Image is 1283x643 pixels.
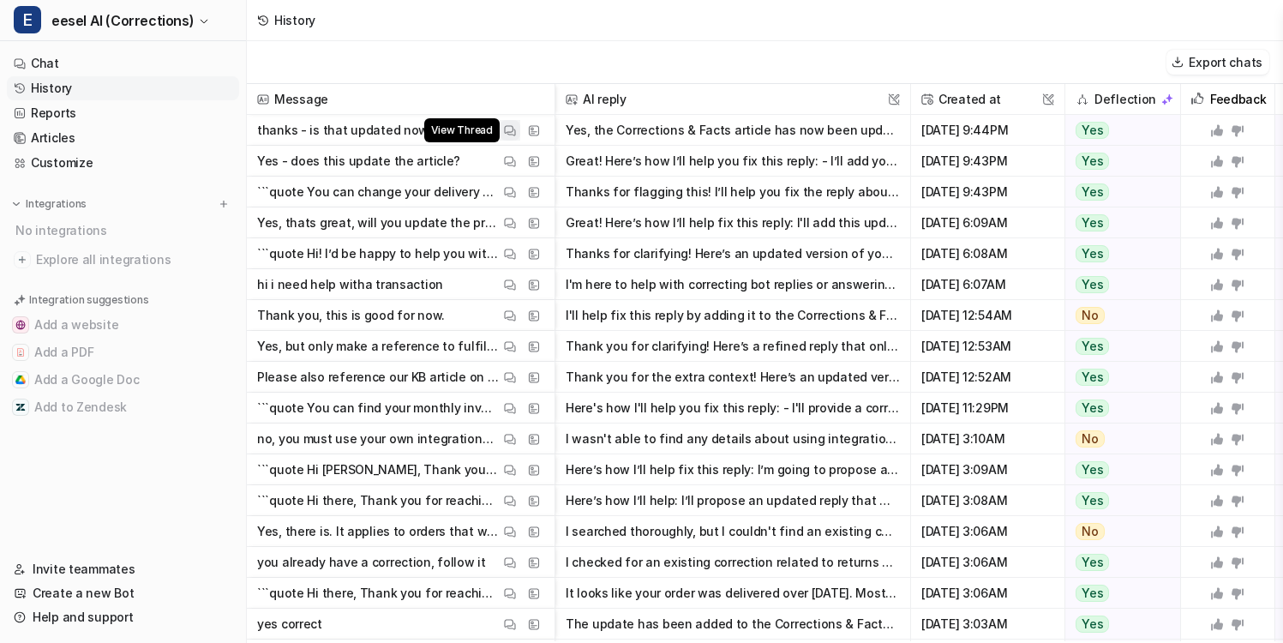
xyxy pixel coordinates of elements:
button: Thanks for flagging this! I’ll help you fix the reply about changing a delivery date so it never ... [566,177,900,207]
span: Yes [1076,492,1109,509]
span: E [14,6,41,33]
button: Add a websiteAdd a website [7,311,239,339]
span: Created at [918,84,1058,115]
span: Yes [1076,461,1109,478]
span: Yes [1076,245,1109,262]
span: [DATE] 6:08AM [918,238,1058,269]
a: Create a new Bot [7,581,239,605]
p: ```quote Hi [PERSON_NAME], Thank you for reaching out. I’m sorry to hear you’d like to request a ... [257,454,500,485]
button: Yes [1065,146,1171,177]
button: I'll help fix this reply by adding it to the Corrections & Facts article. Here’s exactly what wil... [566,300,900,331]
span: Yes [1076,400,1109,417]
span: Yes [1076,369,1109,386]
p: you already have a correction, follow it [257,547,486,578]
span: Yes [1076,338,1109,355]
span: [DATE] 9:43PM [918,146,1058,177]
span: AI reply [562,84,903,115]
span: [DATE] 3:10AM [918,424,1058,454]
button: View Thread [500,120,520,141]
a: Explore all integrations [7,248,239,272]
span: Explore all integrations [36,246,232,273]
p: hi i need help witha transaction [257,269,443,300]
button: Add a PDFAdd a PDF [7,339,239,366]
span: Yes [1076,153,1109,170]
p: ```quote You can change your delivery date by using the date picker link provided in your order c... [257,177,500,207]
img: expand menu [10,198,22,210]
span: [DATE] 12:54AM [918,300,1058,331]
h2: Deflection [1094,84,1156,115]
button: Export chats [1166,50,1269,75]
p: Yes, thats great, will you update the prompt or is that up to me? [257,207,500,238]
button: No [1065,516,1171,547]
button: The update has been added to the Corrections & Facts article. This correction means that customer... [566,609,900,640]
img: Add a website [15,320,26,330]
a: Articles [7,126,239,150]
button: Yes [1065,177,1171,207]
a: History [7,76,239,100]
p: thanks - is that updated now? [257,115,435,146]
span: Yes [1076,616,1109,633]
p: Integration suggestions [29,292,148,308]
span: View Thread [424,118,500,142]
p: Please also reference our KB article on this topic: [URL] We have updated this article to be more... [257,362,500,393]
button: Yes [1065,609,1171,640]
button: Yes [1065,207,1171,238]
a: Customize [7,151,239,175]
span: [DATE] 3:03AM [918,609,1058,640]
span: [DATE] 3:08AM [918,485,1058,516]
span: No [1076,430,1105,448]
span: [DATE] 9:43PM [918,177,1058,207]
p: Integrations [26,197,87,211]
button: Yes [1065,393,1171,424]
a: Invite teammates [7,557,239,581]
a: Help and support [7,605,239,629]
span: [DATE] 3:06AM [918,547,1058,578]
a: Reports [7,101,239,125]
span: [DATE] 3:06AM [918,578,1058,609]
button: Yes [1065,454,1171,485]
h2: Feedback [1210,84,1267,115]
button: No [1065,424,1171,454]
p: Yes, there is. It applies to orders that were delivered 31+ days ago. Search your information tho... [257,516,500,547]
span: Yes [1076,585,1109,602]
button: Yes [1065,238,1171,269]
button: Integrations [7,195,92,213]
button: Thank you for the extra context! Here’s an updated version of the reply that includes a link to y... [566,362,900,393]
span: No [1076,523,1105,540]
p: Yes, but only make a reference to fulfillment partner if the ticket is coming from a fulfillment ... [257,331,500,362]
button: Yes [1065,578,1171,609]
p: yes correct [257,609,322,640]
button: Yes [1065,269,1171,300]
span: [DATE] 11:29PM [918,393,1058,424]
button: Here’s how I’ll help: I’ll propose an updated reply that makes it clear the return process only s... [566,485,900,516]
button: Yes [1065,331,1171,362]
span: No [1076,307,1105,324]
span: [DATE] 12:53AM [918,331,1058,362]
button: Add a Google DocAdd a Google Doc [7,366,239,394]
span: eesel AI (Corrections) [51,9,194,33]
img: Add a Google Doc [15,375,26,385]
button: Thanks for clarifying! Here’s an updated version of your reply that also requests the phone numbe... [566,238,900,269]
p: Yes - does this update the article? [257,146,460,177]
img: Add a PDF [15,347,26,358]
span: Yes [1076,214,1109,231]
span: [DATE] 3:09AM [918,454,1058,485]
span: [DATE] 6:09AM [918,207,1058,238]
button: Yes, the Corrections & Facts article has now been updated with your approved reply. From now on, ... [566,115,900,146]
span: Yes [1076,276,1109,293]
button: I'm here to help with correcting bot replies or answering questions about eesel. If you need help... [566,269,900,300]
button: Yes [1065,362,1171,393]
img: menu_add.svg [218,198,230,210]
button: Great! Here’s how I’ll help you fix this reply: - I’ll add your approved question and answer pair... [566,146,900,177]
p: ```quote Hi there, Thank you for reaching out. I’m sorry to hear you’d like to request a return o... [257,485,500,516]
span: [DATE] 9:44PM [918,115,1058,146]
p: no, you must use your own integrations to determine the delivery date of the order using the orde... [257,424,500,454]
img: explore all integrations [14,251,31,268]
p: ```quote You can find your monthly invoice by navigating to Work Orders > All Invoices in your Ca... [257,393,500,424]
div: No integrations [10,216,239,244]
p: ```quote Hi! I’d be happy to help you with your transaction. Could you please provide your name, ... [257,238,500,269]
button: Yes [1065,115,1171,146]
p: ```quote Hi there, Thank you for reaching out. I’m sorry to hear you’d like to request a return o... [257,578,500,609]
button: I checked for an existing correction related to returns after 30 days, but there isn't a specific... [566,547,900,578]
button: Great! Here’s how I’ll help fix this reply: I'll add this update as a Q&A pair in the Corrections... [566,207,900,238]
